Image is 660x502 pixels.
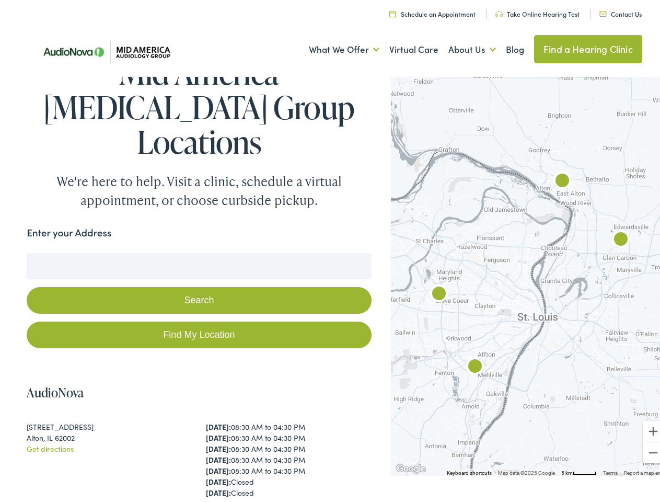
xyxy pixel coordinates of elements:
[206,484,231,495] strong: [DATE]:
[550,166,575,191] div: AudioNova
[27,284,371,311] button: Search
[599,8,607,14] img: utility icon
[561,467,573,473] span: 5 km
[27,250,371,276] input: Enter your address or zip code
[389,7,396,14] img: utility icon
[393,459,428,473] img: Google
[27,222,111,237] label: Enter your Address
[462,352,488,377] div: AudioNova
[389,6,476,15] a: Schedule an Appointment
[447,466,492,474] button: Keyboard shortcuts
[608,225,633,250] div: AudioNova
[603,467,618,473] a: Terms (opens in new tab)
[27,418,192,429] div: [STREET_ADDRESS]
[27,318,371,345] a: Find My Location
[534,32,642,60] a: Find a Hearing Clinic
[27,429,192,440] div: Alton, IL 62002
[599,6,642,15] a: Contact Us
[206,418,372,495] div: 08:30 AM to 04:30 PM 08:30 AM to 04:30 PM 08:30 AM to 04:30 PM 08:30 AM to 04:30 PM 08:30 AM to 0...
[495,6,580,15] a: Take Online Hearing Test
[393,459,428,473] a: Open this area in Google Maps (opens a new window)
[206,429,231,440] strong: [DATE]:
[32,169,366,207] div: We're here to help. Visit a clinic, schedule a virtual appointment, or choose curbside pickup.
[498,467,555,473] span: Map data ©2025 Google
[426,279,451,304] div: AudioNova
[27,381,84,398] a: AudioNova
[206,462,231,473] strong: [DATE]:
[495,8,503,14] img: utility icon
[506,27,524,66] a: Blog
[27,440,74,451] a: Get directions
[27,52,371,156] h1: Mid America [MEDICAL_DATA] Group Locations
[206,451,231,462] strong: [DATE]:
[206,440,231,451] strong: [DATE]:
[206,473,231,484] strong: [DATE]:
[448,27,496,66] a: About Us
[206,418,231,429] strong: [DATE]:
[558,465,600,473] button: Map Scale: 5 km per 42 pixels
[389,27,438,66] a: Virtual Care
[309,27,379,66] a: What We Offer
